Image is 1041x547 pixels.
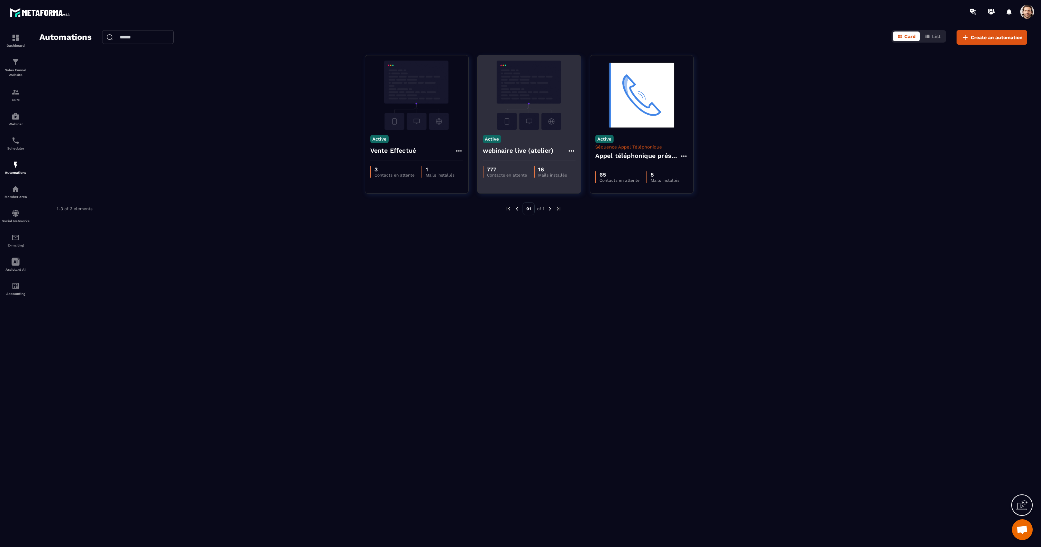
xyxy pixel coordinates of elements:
p: Active [483,135,501,143]
img: email [11,233,20,242]
p: Dashboard [2,44,29,47]
p: Member area [2,195,29,199]
p: Contacts en attente [374,173,415,178]
img: automations [11,185,20,193]
p: Séquence Appel Téléphonique [595,144,688,150]
p: 01 [523,202,535,215]
a: formationformationSales Funnel Website [2,53,29,83]
a: formationformationCRM [2,83,29,107]
img: automation-background [483,61,576,130]
img: logo [10,6,72,19]
img: automations [11,161,20,169]
img: automation-background [595,61,688,130]
a: automationsautomationsWebinar [2,107,29,131]
p: Scheduler [2,146,29,150]
button: List [921,32,945,41]
button: Card [893,32,920,41]
p: Automations [2,171,29,174]
a: automationsautomationsMember area [2,180,29,204]
img: automations [11,112,20,120]
p: Social Networks [2,219,29,223]
p: 3 [374,166,415,173]
img: next [555,206,562,212]
img: scheduler [11,136,20,145]
img: formation [11,58,20,66]
p: Active [370,135,389,143]
p: Assistant AI [2,268,29,271]
a: formationformationDashboard [2,28,29,53]
p: 1 [426,166,454,173]
img: formation [11,34,20,42]
h4: Vente Effectué [370,146,416,155]
img: prev [514,206,520,212]
p: Mails installés [538,173,567,178]
img: accountant [11,282,20,290]
a: automationsautomationsAutomations [2,155,29,180]
p: Mails installés [651,178,679,183]
a: accountantaccountantAccounting [2,277,29,301]
p: Sales Funnel Website [2,68,29,78]
p: 65 [599,171,640,178]
img: next [547,206,553,212]
p: Webinar [2,122,29,126]
img: automation-background [370,61,463,130]
h2: Automations [39,30,92,45]
h4: Appel téléphonique présence [595,151,680,161]
p: 777 [487,166,527,173]
button: Create an automation [957,30,1027,45]
p: E-mailing [2,243,29,247]
div: Mở cuộc trò chuyện [1012,519,1033,540]
span: Card [904,34,916,39]
a: social-networksocial-networkSocial Networks [2,204,29,228]
span: Create an automation [971,34,1023,41]
img: social-network [11,209,20,217]
p: 5 [651,171,679,178]
a: emailemailE-mailing [2,228,29,252]
p: CRM [2,98,29,102]
p: Contacts en attente [487,173,527,178]
a: schedulerschedulerScheduler [2,131,29,155]
img: prev [505,206,512,212]
span: List [932,34,941,39]
p: of 1 [537,206,544,212]
h4: webinaire live (atelier) [483,146,554,155]
p: 16 [538,166,567,173]
p: Accounting [2,292,29,296]
p: Mails installés [426,173,454,178]
img: formation [11,88,20,96]
p: Contacts en attente [599,178,640,183]
a: Assistant AI [2,252,29,277]
p: Active [595,135,614,143]
p: 1-3 of 3 elements [57,206,92,211]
